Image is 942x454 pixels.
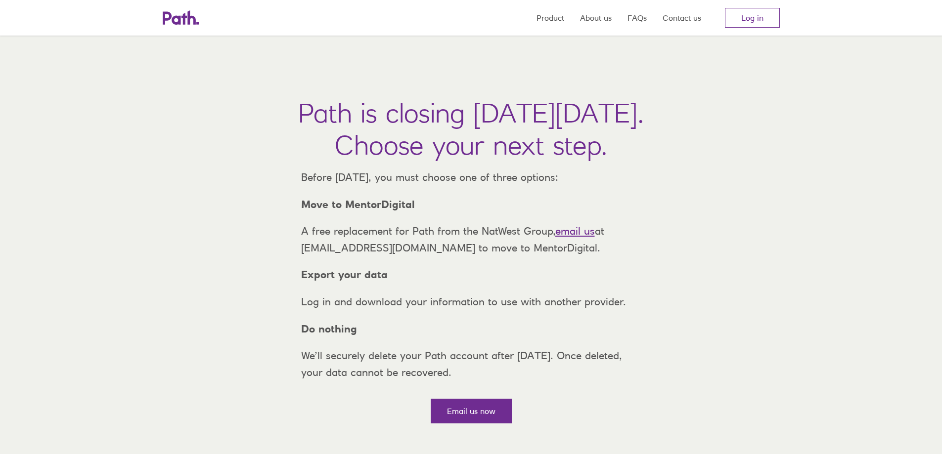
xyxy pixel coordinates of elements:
[293,223,649,256] p: A free replacement for Path from the NatWest Group, at [EMAIL_ADDRESS][DOMAIN_NAME] to move to Me...
[301,323,357,335] strong: Do nothing
[293,347,649,380] p: We’ll securely delete your Path account after [DATE]. Once deleted, your data cannot be recovered.
[301,198,415,210] strong: Move to MentorDigital
[298,97,644,161] h1: Path is closing [DATE][DATE]. Choose your next step.
[301,268,388,281] strong: Export your data
[293,169,649,186] p: Before [DATE], you must choose one of three options:
[555,225,595,237] a: email us
[293,293,649,310] p: Log in and download your information to use with another provider.
[431,399,512,423] a: Email us now
[725,8,780,28] a: Log in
